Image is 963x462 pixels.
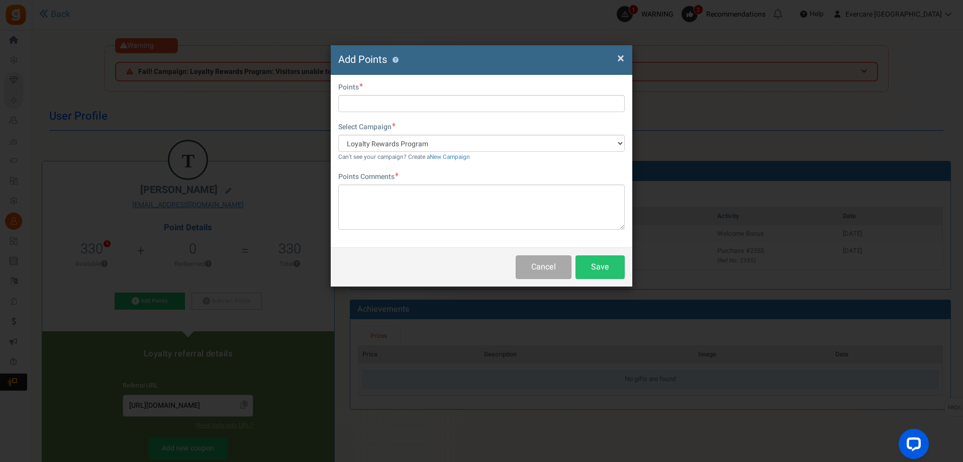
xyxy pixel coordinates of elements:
button: Save [575,255,625,279]
label: Points [338,82,363,93]
small: Can't see your campaign? Create a [338,153,470,161]
label: Select Campaign [338,122,396,132]
button: ? [392,57,399,63]
a: New Campaign [430,153,470,161]
button: Cancel [516,255,571,279]
label: Points Comments [338,172,399,182]
span: × [617,49,624,68]
span: Add Points [338,52,387,67]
